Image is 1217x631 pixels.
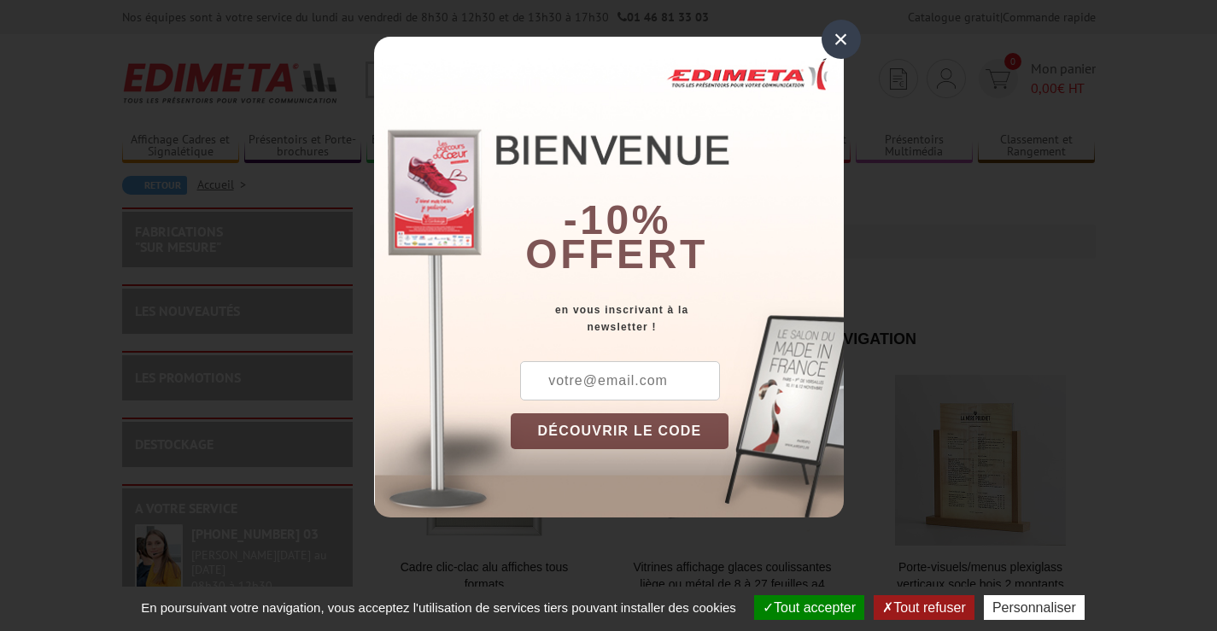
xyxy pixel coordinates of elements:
div: × [822,20,861,59]
input: votre@email.com [520,361,720,400]
button: Tout refuser [874,595,974,620]
button: DÉCOUVRIR LE CODE [511,413,729,449]
button: Personnaliser (fenêtre modale) [984,595,1085,620]
span: En poursuivant votre navigation, vous acceptez l'utilisation de services tiers pouvant installer ... [132,600,745,615]
b: -10% [564,197,671,242]
div: en vous inscrivant à la newsletter ! [511,301,844,336]
button: Tout accepter [754,595,864,620]
font: offert [525,231,708,277]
